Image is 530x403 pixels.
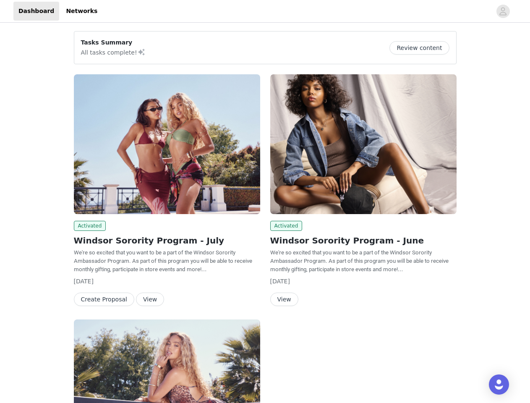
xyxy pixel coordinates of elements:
button: Create Proposal [74,293,134,306]
p: Tasks Summary [81,38,146,47]
span: Activated [270,221,303,231]
a: Networks [61,2,102,21]
span: We're so excited that you want to be a part of the Windsor Sorority Ambassador Program. As part o... [74,249,252,272]
h2: Windsor Sorority Program - July [74,234,260,247]
span: We're so excited that you want to be a part of the Windsor Sorority Ambassador Program. As part o... [270,249,449,272]
div: Open Intercom Messenger [489,374,509,395]
h2: Windsor Sorority Program - June [270,234,457,247]
span: Activated [74,221,106,231]
span: [DATE] [74,278,94,285]
a: Dashboard [13,2,59,21]
img: Windsor [270,74,457,214]
button: Review content [389,41,449,55]
p: All tasks complete! [81,47,146,57]
a: View [270,296,298,303]
a: View [136,296,164,303]
button: View [136,293,164,306]
button: View [270,293,298,306]
img: Windsor [74,74,260,214]
div: avatar [499,5,507,18]
span: [DATE] [270,278,290,285]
